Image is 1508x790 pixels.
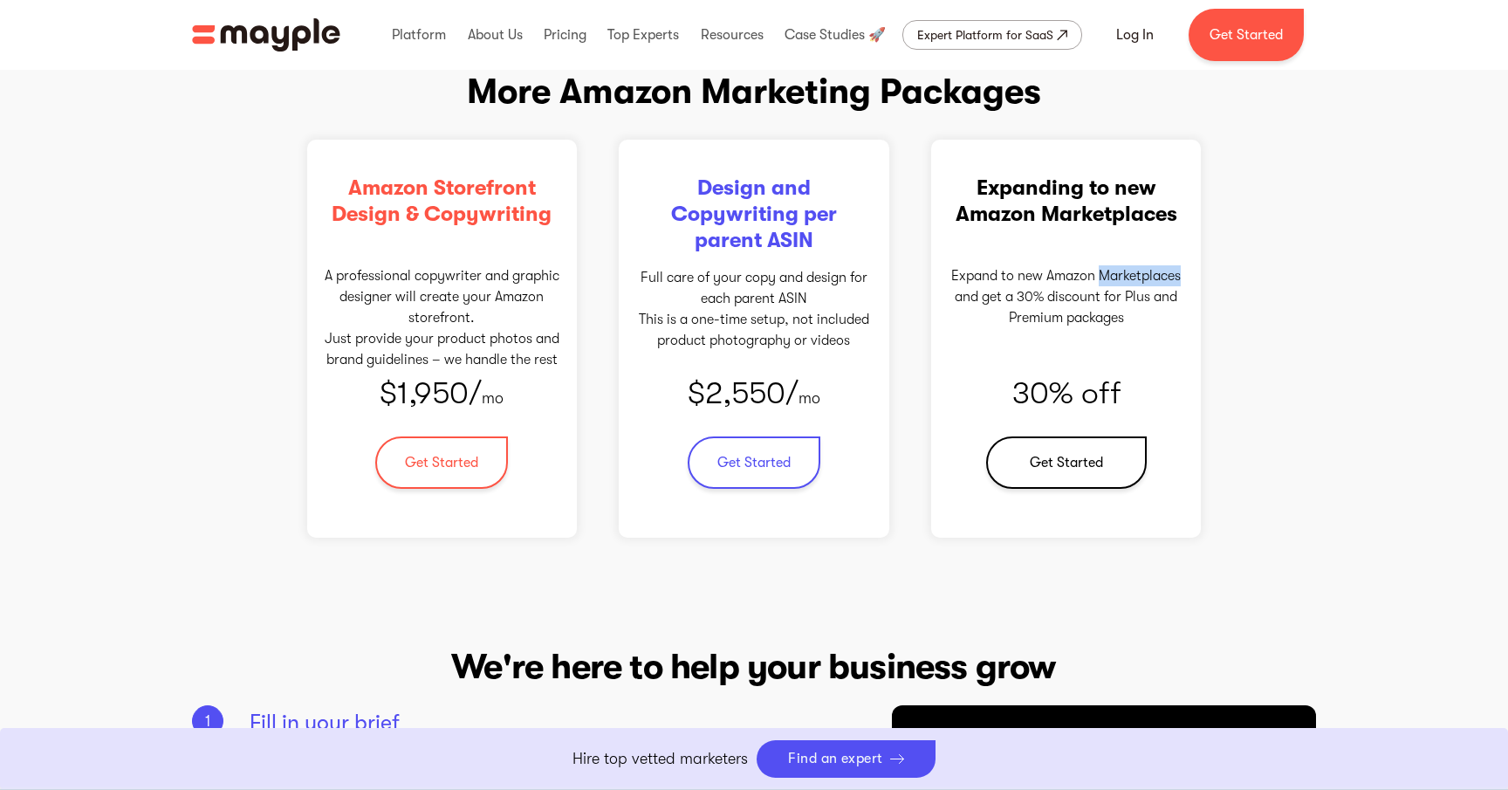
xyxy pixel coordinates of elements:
[539,7,591,63] div: Pricing
[467,70,1041,113] h2: More Amazon Marketing Packages
[986,436,1147,489] a: Get Started
[603,7,683,63] div: Top Experts
[192,18,340,52] a: home
[917,24,1053,45] div: Expert Platform for SaaS
[1189,9,1304,61] a: Get Started
[482,389,504,407] span: mo
[1012,370,1121,417] p: 30% off
[688,436,820,489] a: Get Started
[688,370,820,417] p: $2,550/
[250,705,829,740] div: Fill in your brief
[636,175,872,253] h3: Design and Copywriting per parent ASIN
[1095,14,1175,56] a: Log In
[799,389,820,407] span: mo
[949,175,1184,227] h3: Expanding to new Amazon Marketplaces
[902,20,1082,50] a: Expert Platform for SaaS
[387,7,450,63] div: Platform
[696,7,768,63] div: Resources
[325,265,560,370] p: A professional copywriter and graphic designer will create your Amazon storefront. Just provide y...
[572,747,748,771] p: Hire top vetted marketers
[380,370,504,417] p: $1,950/
[636,267,872,351] p: Full care of your copy and design for each parent ASIN This is a one-time setup, not included pro...
[463,7,527,63] div: About Us
[192,705,223,737] div: 1
[375,436,508,489] a: Get Started
[325,175,560,227] h3: Amazon Storefront Design & Copywriting
[949,265,1184,328] p: Expand to new Amazon Marketplaces and get a 30% discount for Plus and Premium packages
[192,18,340,52] img: Mayple logo
[788,751,883,767] div: Find an expert
[192,642,1316,691] h2: We're here to help your business grow
[1230,601,1508,790] iframe: Chat Widget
